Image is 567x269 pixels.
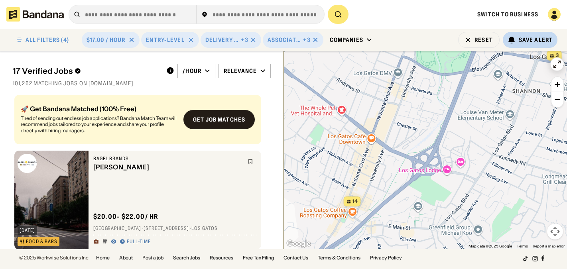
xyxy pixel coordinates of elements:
[224,67,257,75] div: Relevance
[285,239,312,249] img: Google
[210,255,233,260] a: Resources
[555,52,559,59] span: 3
[474,37,493,43] div: Reset
[93,226,256,232] div: [GEOGRAPHIC_DATA] · [STREET_ADDRESS] · Los Gatos
[183,67,201,75] div: /hour
[26,239,57,244] div: Food & Bars
[352,198,357,205] span: 14
[547,224,563,240] button: Map camera controls
[330,36,363,43] div: Companies
[87,36,126,43] div: $17.00 / hour
[477,11,538,18] a: Switch to Business
[19,255,90,260] div: © 2025 Workwise Solutions Inc.
[93,163,243,171] div: [PERSON_NAME]
[241,36,248,43] div: +3
[21,106,177,112] div: 🚀 Get Bandana Matched (100% Free)
[318,255,360,260] a: Terms & Conditions
[119,255,133,260] a: About
[146,36,184,43] div: Entry-Level
[370,255,402,260] a: Privacy Policy
[268,36,302,43] div: Associate's Degree
[13,92,271,249] div: grid
[127,239,151,245] div: Full-time
[13,80,271,87] div: 101,262 matching jobs on [DOMAIN_NAME]
[6,7,64,22] img: Bandana logotype
[93,212,159,221] div: $ 20.00 - $22.00 / hr
[519,36,553,43] div: Save Alert
[243,255,274,260] a: Free Tax Filing
[517,244,528,248] a: Terms (opens in new tab)
[13,66,160,76] div: 17 Verified Jobs
[205,36,240,43] div: Delivery & Transportation
[173,255,200,260] a: Search Jobs
[283,255,308,260] a: Contact Us
[142,255,163,260] a: Post a job
[303,36,310,43] div: +3
[21,115,177,134] div: Tired of sending out endless job applications? Bandana Match Team will recommend jobs tailored to...
[26,37,69,43] div: ALL FILTERS (4)
[533,244,565,248] a: Report a map error
[469,244,512,248] span: Map data ©2025 Google
[18,154,37,173] img: Bagel Brands logo
[20,228,35,233] div: [DATE]
[193,117,245,122] div: Get job matches
[285,239,312,249] a: Open this area in Google Maps (opens a new window)
[96,255,110,260] a: Home
[93,155,243,162] div: Bagel Brands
